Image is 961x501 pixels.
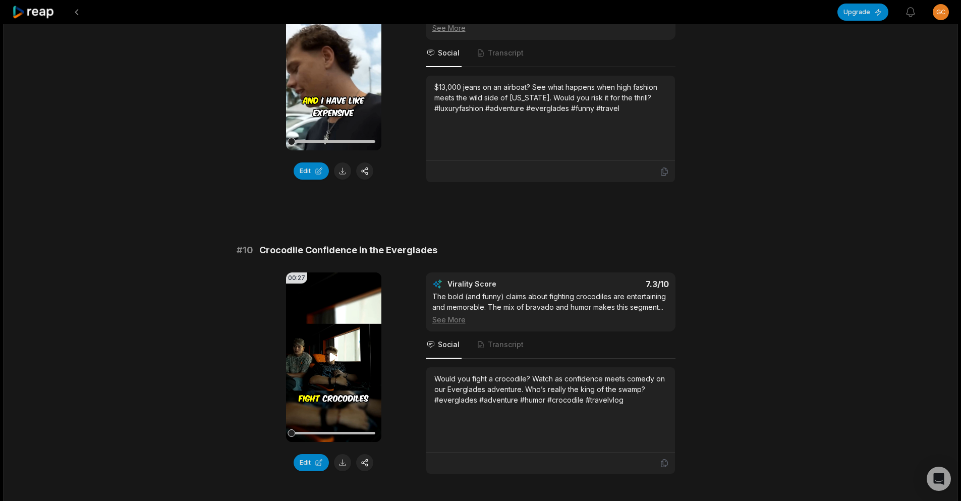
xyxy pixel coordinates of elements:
span: Crocodile Confidence in the Everglades [259,243,437,257]
div: The bold (and funny) claims about fighting crocodiles are entertaining and memorable. The mix of ... [432,291,669,325]
span: # 10 [237,243,253,257]
nav: Tabs [426,331,675,359]
button: Edit [294,162,329,180]
div: See More [432,23,669,33]
nav: Tabs [426,40,675,67]
span: Transcript [488,48,524,58]
span: Social [438,48,460,58]
video: Your browser does not support mp4 format. [286,272,381,442]
button: Upgrade [837,4,888,21]
div: 7.3 /10 [560,279,669,289]
button: Edit [294,454,329,471]
span: Social [438,340,460,350]
div: See More [432,314,669,325]
div: Open Intercom Messenger [927,467,951,491]
div: Would you fight a crocodile? Watch as confidence meets comedy on our Everglades adventure. Who’s ... [434,373,667,405]
div: Virality Score [447,279,556,289]
span: Transcript [488,340,524,350]
div: $13,000 jeans on an airboat? See what happens when high fashion meets the wild side of [US_STATE]... [434,82,667,114]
